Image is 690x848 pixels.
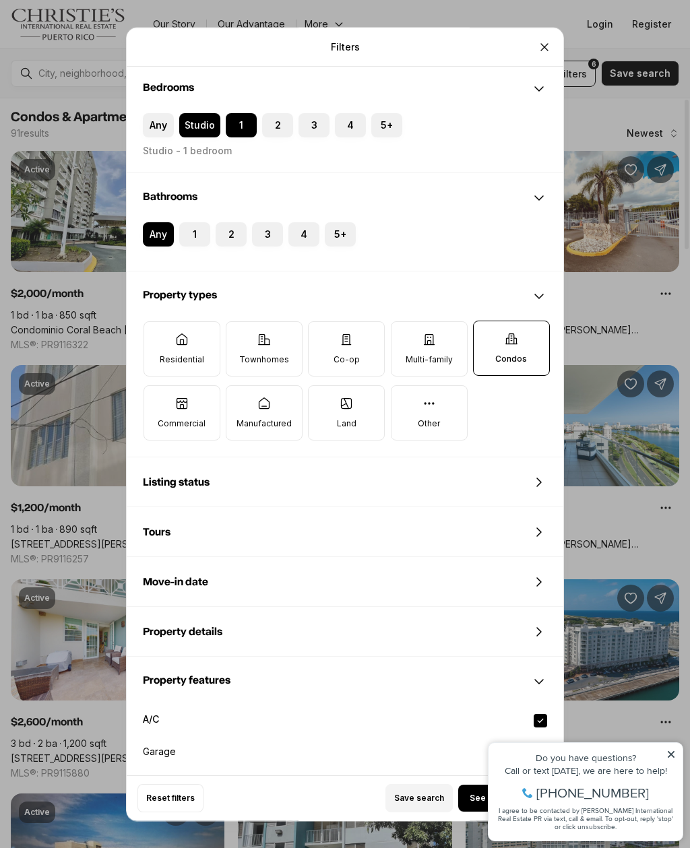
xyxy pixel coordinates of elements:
[143,675,230,686] span: Property features
[335,113,366,137] label: 4
[132,771,558,800] label: Heater
[132,738,558,768] label: Garage
[143,145,232,156] label: Studio - 1 bedroom
[14,30,195,40] div: Do you have questions?
[17,83,192,108] span: I agree to be contacted by [PERSON_NAME] International Real Estate PR via text, call & email. To ...
[127,657,563,706] div: Property features
[143,626,222,637] span: Property details
[14,43,195,53] div: Call or text [DATE], we are here to help!
[127,558,563,606] div: Move-in date
[160,354,204,365] p: Residential
[143,290,217,300] span: Property types
[137,784,203,812] button: Reset filters
[143,222,174,247] label: Any
[331,41,360,52] p: Filters
[406,354,453,365] p: Multi-family
[143,477,210,488] span: Listing status
[226,113,257,137] label: 1
[179,222,210,247] label: 1
[179,113,220,137] label: Studio
[127,113,563,172] div: Bedrooms
[216,222,247,247] label: 2
[143,82,194,93] span: Bedrooms
[495,354,527,364] p: Condos
[394,793,444,804] span: Save search
[371,113,402,137] label: 5+
[470,793,542,804] span: See 19 properties
[299,113,330,137] label: 3
[288,222,319,247] label: 4
[127,272,563,321] div: Property types
[531,33,558,60] button: Close
[337,418,356,429] p: Land
[458,785,553,812] button: See 19 properties
[55,63,168,77] span: [PHONE_NUMBER]
[127,458,563,507] div: Listing status
[418,418,440,429] p: Other
[252,222,283,247] label: 3
[127,608,563,656] div: Property details
[143,527,170,537] span: Tours
[143,577,208,587] span: Move-in date
[334,354,360,365] p: Co-op
[237,418,292,429] p: Manufactured
[127,65,563,113] div: Bedrooms
[127,222,563,271] div: Bathrooms
[127,174,563,222] div: Bathrooms
[127,321,563,457] div: Property types
[146,793,195,804] span: Reset filters
[132,706,558,736] label: A/C
[534,746,547,760] button: Garage
[385,784,453,812] button: Save search
[262,113,293,137] label: 2
[325,222,356,247] label: 5+
[143,191,197,202] span: Bathrooms
[158,418,206,429] p: Commercial
[239,354,289,365] p: Townhomes
[127,508,563,556] div: Tours
[534,714,547,727] button: A/C
[143,113,174,137] label: Any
